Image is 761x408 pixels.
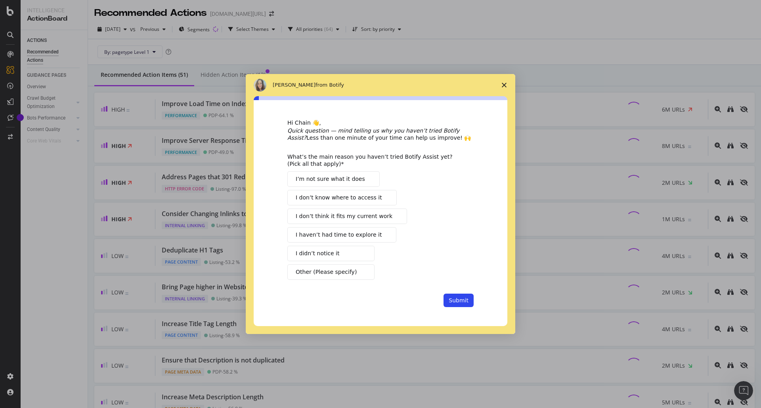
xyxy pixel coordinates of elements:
span: Close survey [493,74,515,96]
div: What’s the main reason you haven’t tried Botify Assist yet? (Pick all that apply) [287,153,462,167]
span: I haven’t had time to explore it [296,231,382,239]
span: I didn’t notice it [296,249,339,258]
button: Other (Please specify) [287,264,375,280]
span: I don’t think it fits my current work [296,212,392,220]
span: Other (Please specify) [296,268,357,276]
button: I don’t know where to access it [287,190,397,205]
img: Profile image for Colleen [254,79,266,91]
button: Submit [444,294,474,307]
div: Hi Chain 👋, [287,119,474,127]
span: I’m not sure what it does [296,175,365,183]
span: from Botify [315,82,344,88]
span: I don’t know where to access it [296,194,382,202]
button: I didn’t notice it [287,246,375,261]
i: Quick question — mind telling us why you haven’t tried Botify Assist? [287,127,459,141]
div: Less than one minute of your time can help us improve! 🙌 [287,127,474,141]
button: I don’t think it fits my current work [287,209,407,224]
button: I’m not sure what it does [287,171,380,187]
button: I haven’t had time to explore it [287,227,396,243]
span: [PERSON_NAME] [273,82,315,88]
